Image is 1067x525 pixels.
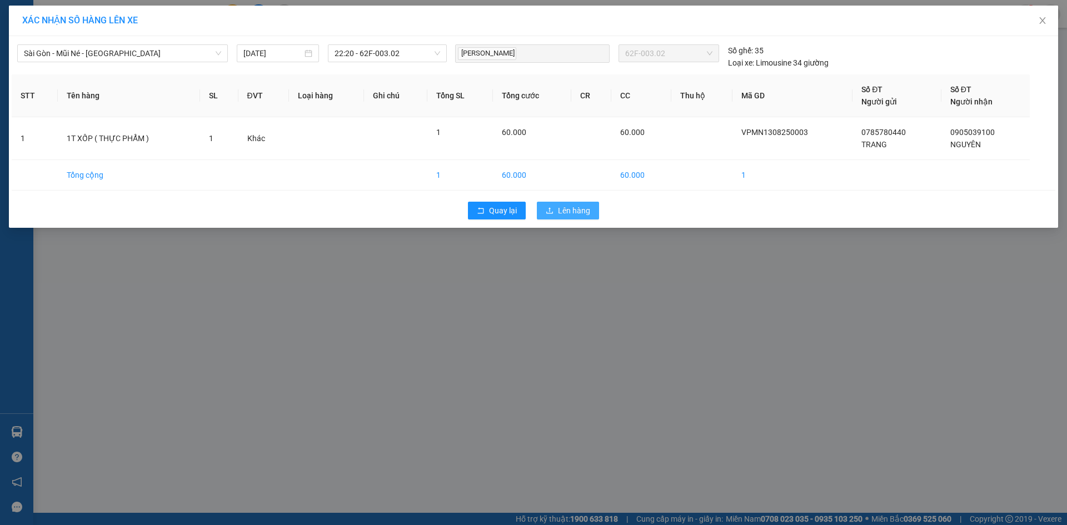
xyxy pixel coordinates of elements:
[238,117,289,160] td: Khác
[458,47,516,60] span: [PERSON_NAME]
[489,204,517,217] span: Quay lại
[861,97,897,106] span: Người gửi
[477,207,485,216] span: rollback
[728,44,753,57] span: Số ghế:
[58,160,200,191] td: Tổng cộng
[558,204,590,217] span: Lên hàng
[571,74,611,117] th: CR
[468,202,526,219] button: rollbackQuay lại
[24,45,221,62] span: Sài Gòn - Mũi Né - Nha Trang
[728,44,764,57] div: 35
[537,202,599,219] button: uploadLên hàng
[732,74,853,117] th: Mã GD
[741,128,808,137] span: VPMN1308250003
[671,74,732,117] th: Thu hộ
[238,74,289,117] th: ĐVT
[728,57,829,69] div: Limousine 34 giường
[950,97,993,106] span: Người nhận
[289,74,364,117] th: Loại hàng
[58,74,200,117] th: Tên hàng
[243,47,302,59] input: 13/08/2025
[200,74,238,117] th: SL
[861,85,882,94] span: Số ĐT
[950,85,971,94] span: Số ĐT
[12,74,58,117] th: STT
[502,128,526,137] span: 60.000
[950,128,995,137] span: 0905039100
[364,74,427,117] th: Ghi chú
[732,160,853,191] td: 1
[1027,6,1058,37] button: Close
[1038,16,1047,25] span: close
[546,207,554,216] span: upload
[22,15,138,26] span: XÁC NHẬN SỐ HÀNG LÊN XE
[611,160,671,191] td: 60.000
[493,160,571,191] td: 60.000
[427,160,493,191] td: 1
[861,140,887,149] span: TRANG
[625,45,712,62] span: 62F-003.02
[620,128,645,137] span: 60.000
[728,57,754,69] span: Loại xe:
[12,117,58,160] td: 1
[861,128,906,137] span: 0785780440
[335,45,440,62] span: 22:20 - 62F-003.02
[493,74,571,117] th: Tổng cước
[209,134,213,143] span: 1
[427,74,493,117] th: Tổng SL
[950,140,981,149] span: NGUYÊN
[611,74,671,117] th: CC
[58,117,200,160] td: 1T XỐP ( THỰC PHẨM )
[436,128,441,137] span: 1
